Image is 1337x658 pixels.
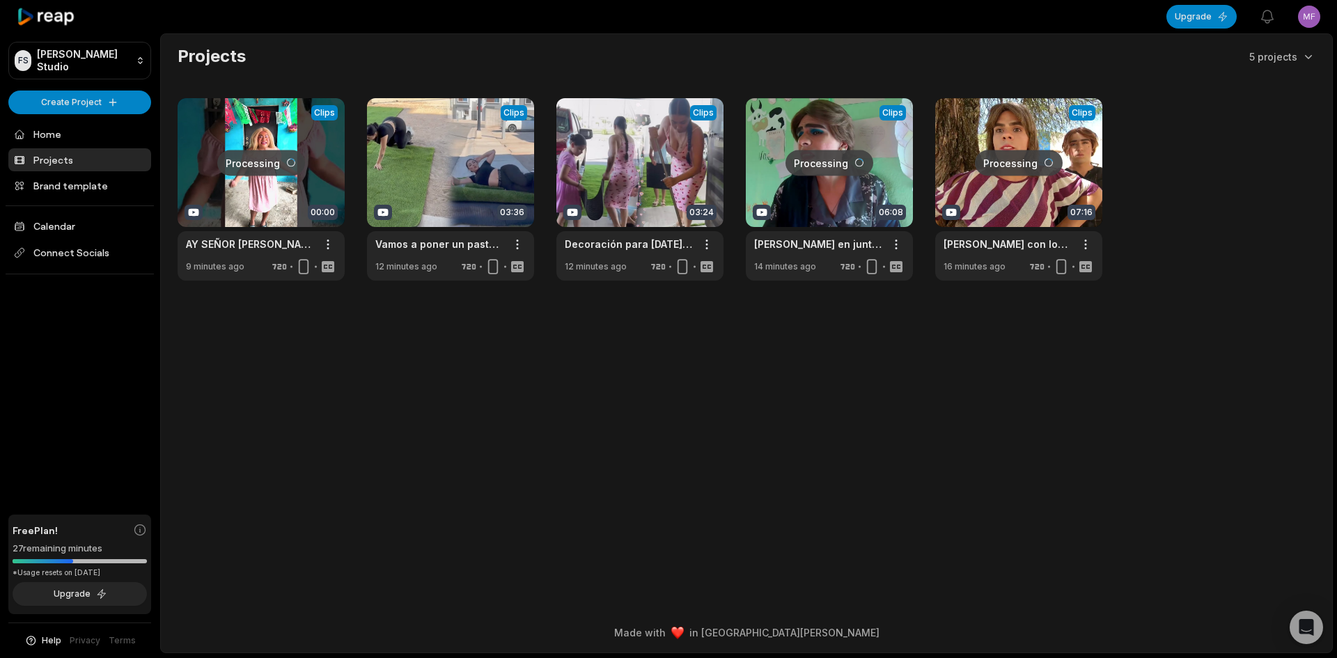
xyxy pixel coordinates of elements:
[1290,611,1323,644] div: Open Intercom Messenger
[13,567,147,578] div: *Usage resets on [DATE]
[8,123,151,146] a: Home
[671,627,684,639] img: heart emoji
[944,237,1072,251] a: [PERSON_NAME] con los maestros- la polvareda
[13,542,147,556] div: 27 remaining minutes
[37,48,130,73] p: [PERSON_NAME] Studio
[375,237,503,251] a: Vamos a poner un pasto lindo acompáñame
[186,237,314,251] a: AY SEÑOR [PERSON_NAME] (ya tendré que poner cámaras de vigilancia)
[70,634,100,647] a: Privacy
[42,634,61,647] span: Help
[13,523,58,538] span: Free Plan!
[8,214,151,237] a: Calendar
[109,634,136,647] a: Terms
[754,237,882,251] a: [PERSON_NAME] en junta en la escuela
[15,50,31,71] div: FS
[8,148,151,171] a: Projects
[1249,49,1315,64] button: 5 projects
[565,237,693,251] a: Decoración para [DATE] 🎃
[24,634,61,647] button: Help
[13,582,147,606] button: Upgrade
[8,91,151,114] button: Create Project
[178,45,246,68] h2: Projects
[8,240,151,265] span: Connect Socials
[8,174,151,197] a: Brand template
[173,625,1320,640] div: Made with in [GEOGRAPHIC_DATA][PERSON_NAME]
[1166,5,1237,29] button: Upgrade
